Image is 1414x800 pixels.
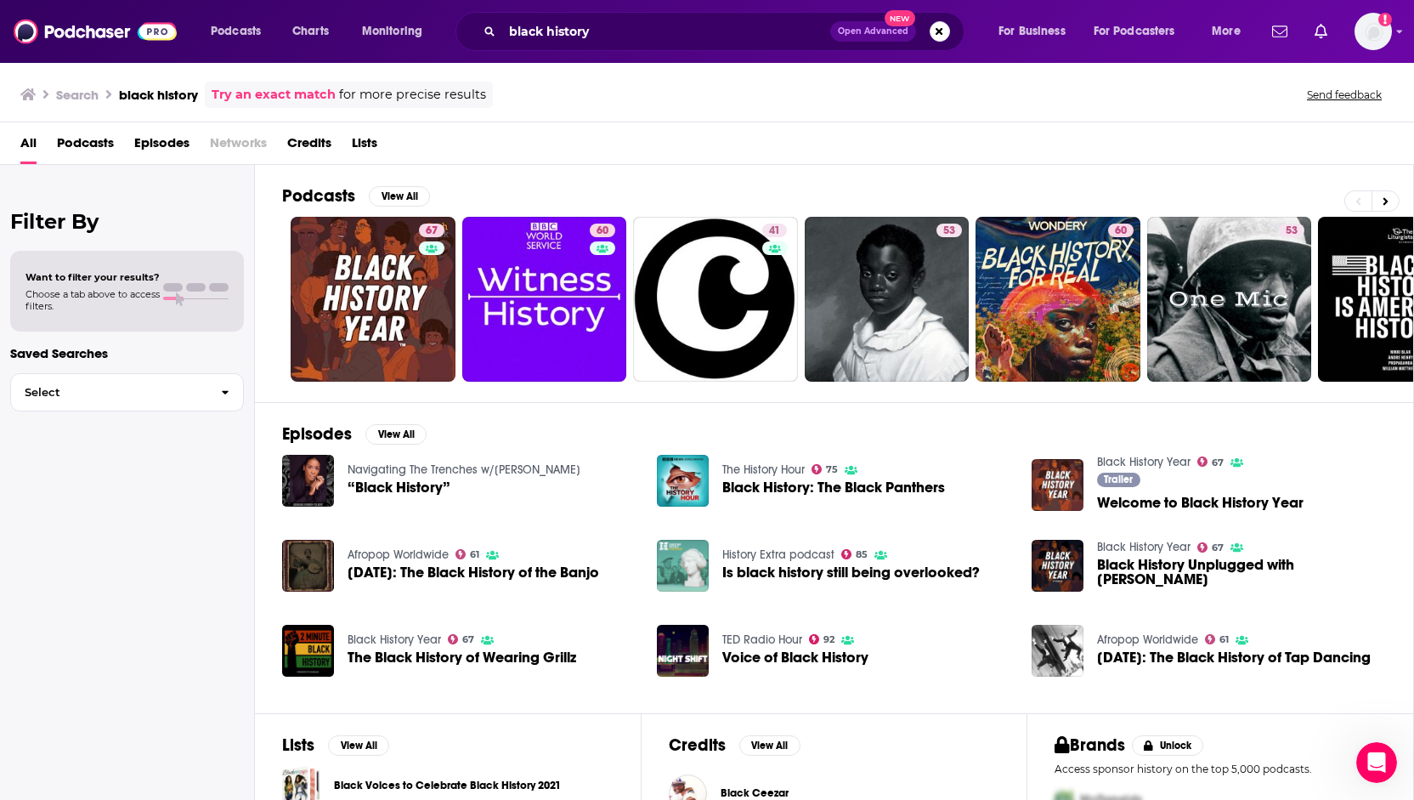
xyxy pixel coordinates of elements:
button: Show profile menu [1355,13,1392,50]
button: Unlock [1132,735,1204,756]
span: Logged in as ExperimentPublicist [1355,13,1392,50]
a: 67 [1197,542,1225,553]
span: 67 [1212,459,1224,467]
span: Welcome to Black History Year [1097,496,1304,510]
a: 53 [805,217,970,382]
a: 53 [1147,217,1312,382]
span: Podcasts [211,20,261,43]
span: for more precise results [339,85,486,105]
span: [DATE]: The Black History of the Banjo [348,565,599,580]
a: CreditsView All [669,735,800,756]
a: 60 [462,217,627,382]
a: 75 [812,464,839,474]
span: 67 [426,223,438,240]
a: TED Radio Hour [722,633,802,647]
img: “Black History” [282,455,334,507]
span: Choose a tab above to access filters. [25,288,160,312]
img: User Profile [1355,13,1392,50]
a: The Black History of Wearing Grillz [348,650,576,665]
img: Black History: The Black Panthers [657,455,709,507]
a: 61 [455,549,480,559]
span: Monitoring [362,20,422,43]
a: 92 [809,634,835,644]
a: Afropop Worldwide [1097,633,1198,647]
a: 85 [841,549,868,559]
a: Black History Year [1097,455,1191,469]
span: Lists [352,129,377,164]
span: 67 [462,636,474,644]
button: View All [328,735,389,756]
a: 53 [936,224,962,237]
span: 61 [1219,636,1229,644]
a: EpisodesView All [282,423,427,445]
a: Black Ceezar [721,786,789,800]
span: Black History: The Black Panthers [722,480,945,495]
span: Trailer [1104,474,1133,485]
button: open menu [350,18,444,45]
svg: Add a profile image [1378,13,1392,26]
img: Podchaser - Follow, Share and Rate Podcasts [14,15,177,48]
a: PodcastsView All [282,185,430,207]
a: Show notifications dropdown [1265,17,1294,46]
button: open menu [1083,18,1200,45]
span: New [885,10,915,26]
span: 92 [823,636,834,644]
span: 53 [1286,223,1298,240]
a: 67 [448,634,475,644]
a: “Black History” [348,480,450,495]
a: The Black History of Wearing Grillz [282,625,334,677]
a: Podcasts [57,129,114,164]
a: 60 [1108,224,1134,237]
span: For Business [998,20,1066,43]
a: Credits [287,129,331,164]
span: Select [11,387,207,398]
a: Is black history still being overlooked? [722,565,980,580]
p: Saved Searches [10,345,244,361]
h2: Lists [282,735,314,756]
a: 67 [419,224,444,237]
img: Voice of Black History [657,625,709,677]
a: Black History Month: The Black History of Tap Dancing [1097,650,1371,665]
a: 61 [1205,634,1230,644]
span: All [20,129,37,164]
a: 67 [291,217,455,382]
input: Search podcasts, credits, & more... [502,18,830,45]
span: Want to filter your results? [25,271,160,283]
button: open menu [1200,18,1262,45]
span: [DATE]: The Black History of Tap Dancing [1097,650,1371,665]
h2: Podcasts [282,185,355,207]
a: Navigating The Trenches w/Barbara Farmer-Tolbert [348,462,580,477]
a: Charts [281,18,339,45]
button: Select [10,373,244,411]
a: Black Voices to Celebrate Black History 2021 [334,776,561,795]
span: 85 [856,551,868,559]
button: View All [739,735,800,756]
h2: Credits [669,735,726,756]
span: More [1212,20,1241,43]
span: Charts [292,20,329,43]
span: For Podcasters [1094,20,1175,43]
a: Episodes [134,129,189,164]
a: Black History Month: The Black History of the Banjo [282,540,334,592]
a: Black History Unplugged with Kamau Ware [1032,540,1083,592]
button: View All [365,424,427,445]
a: Voice of Black History [722,650,868,665]
span: 67 [1212,544,1224,552]
a: 67 [1197,457,1225,467]
button: open menu [199,18,283,45]
span: 53 [943,223,955,240]
span: Black History Unplugged with [PERSON_NAME] [1097,558,1386,587]
a: 60 [976,217,1140,382]
img: Is black history still being overlooked? [657,540,709,592]
img: Welcome to Black History Year [1032,459,1083,511]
